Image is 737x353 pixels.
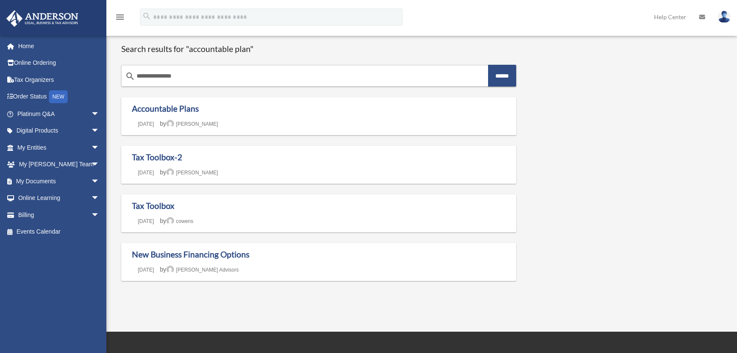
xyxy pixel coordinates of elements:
[91,139,108,156] span: arrow_drop_down
[6,55,112,72] a: Online Ordering
[166,121,218,127] a: [PERSON_NAME]
[125,71,135,81] i: search
[6,38,108,55] a: Home
[6,122,112,139] a: Digital Productsarrow_drop_down
[115,15,125,22] a: menu
[91,206,108,224] span: arrow_drop_down
[91,122,108,140] span: arrow_drop_down
[121,44,516,55] h1: Search results for "accountable plan"
[160,266,239,273] span: by
[132,152,182,162] a: Tax Toolbox-2
[6,190,112,207] a: Online Learningarrow_drop_down
[115,12,125,22] i: menu
[6,139,112,156] a: My Entitiesarrow_drop_down
[132,104,199,113] a: Accountable Plans
[6,223,112,240] a: Events Calendar
[91,190,108,207] span: arrow_drop_down
[132,121,160,127] a: [DATE]
[166,170,218,176] a: [PERSON_NAME]
[132,170,160,176] a: [DATE]
[142,12,151,21] i: search
[91,156,108,174] span: arrow_drop_down
[166,267,239,273] a: [PERSON_NAME] Advisors
[132,267,160,273] a: [DATE]
[91,173,108,190] span: arrow_drop_down
[6,206,112,223] a: Billingarrow_drop_down
[132,218,160,224] a: [DATE]
[160,169,218,176] span: by
[6,105,112,122] a: Platinum Q&Aarrow_drop_down
[6,173,112,190] a: My Documentsarrow_drop_down
[4,10,81,27] img: Anderson Advisors Platinum Portal
[6,88,112,106] a: Order StatusNEW
[6,71,112,88] a: Tax Organizers
[718,11,731,23] img: User Pic
[166,218,194,224] a: cowens
[160,217,193,224] span: by
[91,105,108,123] span: arrow_drop_down
[132,201,174,211] a: Tax Toolbox
[132,249,249,259] a: New Business Financing Options
[6,156,112,173] a: My [PERSON_NAME] Teamarrow_drop_down
[160,120,218,127] span: by
[49,90,68,103] div: NEW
